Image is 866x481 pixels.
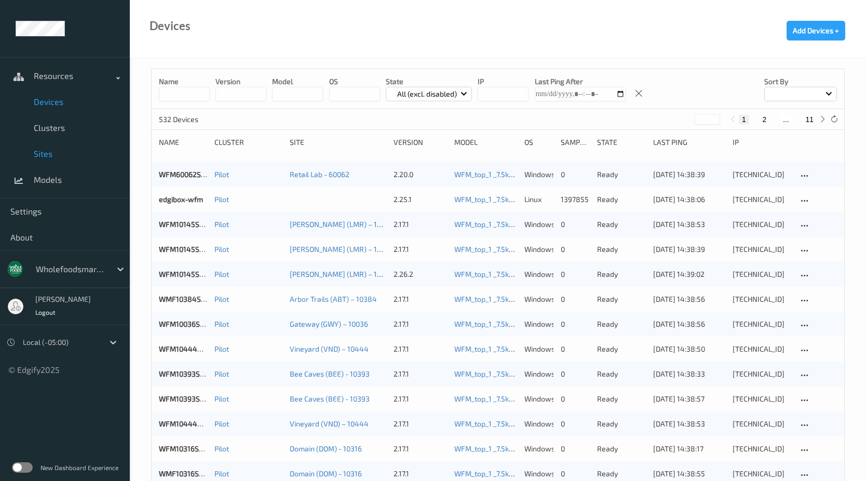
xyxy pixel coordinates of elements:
div: 2.17.1 [394,294,447,304]
div: 2.17.1 [394,344,447,354]
div: [TECHNICAL_ID] [733,319,791,329]
a: Pilot [214,444,229,453]
a: WFM10393SCL015 [159,394,219,403]
div: 2.17.1 [394,419,447,429]
a: Pilot [214,469,229,478]
p: ready [597,294,645,304]
p: ready [597,219,645,230]
div: 2.17.1 [394,469,447,479]
p: ready [597,419,645,429]
p: windows [524,394,553,404]
p: windows [524,344,553,354]
div: [TECHNICAL_ID] [733,294,791,304]
div: [TECHNICAL_ID] [733,419,791,429]
p: Last Ping After [535,76,626,87]
div: 0 [561,219,590,230]
p: Name [159,76,210,87]
div: 1397855 [561,194,590,205]
div: 2.17.1 [394,394,447,404]
a: Retail Lab - 60062 [290,170,349,179]
p: windows [524,294,553,304]
p: model [272,76,323,87]
button: Add Devices + [787,21,845,41]
div: [TECHNICAL_ID] [733,444,791,454]
a: [PERSON_NAME] (LMR) – 10145 [290,270,393,278]
p: ready [597,244,645,255]
div: Model [454,137,517,148]
a: WFM_top_1 _7.5k_Training [DATE] up-to-date [DATE] 11:12 [DATE] 11:12 Auto Save [454,444,716,453]
p: Sort by [764,76,837,87]
p: 532 Devices [159,114,237,125]
div: [DATE] 14:38:17 [653,444,726,454]
div: 0 [561,419,590,429]
a: WFM_top_1 _7.5k_Training [DATE] up-to-date [DATE] 11:12 [DATE] 11:12 Auto Save [454,469,716,478]
p: version [215,76,266,87]
div: [DATE] 14:39:02 [653,269,726,279]
div: [DATE] 14:38:33 [653,369,726,379]
div: [TECHNICAL_ID] [733,394,791,404]
p: ready [597,344,645,354]
a: WFM_top_1 _7.5k_Training [DATE] up-to-date [DATE] 11:12 [DATE] 11:12 Auto Save [454,270,716,278]
p: ready [597,194,645,205]
div: Last Ping [653,137,726,148]
p: linux [524,194,553,205]
a: Pilot [214,220,229,229]
button: 11 [802,115,817,124]
a: WFM10145SCL057 [159,220,219,229]
div: 0 [561,169,590,180]
a: WFM_top_1 _7.5k_Training [DATE] up-to-date [DATE] 11:12 [DATE] 11:12 Auto Save [454,295,716,303]
div: [TECHNICAL_ID] [733,369,791,379]
a: WFM10145SCL056 [159,245,220,253]
div: 2.17.1 [394,319,447,329]
div: 0 [561,244,590,255]
a: WFM10444SCL035 [159,344,222,353]
div: [DATE] 14:38:50 [653,344,726,354]
a: Pilot [214,295,229,303]
a: WFM10145SCL048 [159,270,221,278]
a: WFM_top_1 _7.5k_Training [DATE] up-to-date [DATE] 11:12 [DATE] 11:12 Auto Save [454,245,716,253]
button: 2 [759,115,769,124]
div: [TECHNICAL_ID] [733,344,791,354]
a: WFM_top_1 _7.5k_Training [DATE] up-to-date [DATE] 11:12 [DATE] 11:12 Auto Save [454,369,716,378]
div: [TECHNICAL_ID] [733,469,791,479]
p: windows [524,319,553,329]
button: 1 [739,115,749,124]
div: 0 [561,369,590,379]
a: Domain (DOM) - 10316 [290,469,362,478]
div: 0 [561,319,590,329]
a: Pilot [214,170,229,179]
p: windows [524,269,553,279]
a: WFM_top_1 _7.5k_Training [DATE] up-to-date [DATE] 11:12 [DATE] 11:12 Auto Save [454,170,716,179]
div: 0 [561,444,590,454]
div: 0 [561,344,590,354]
a: Pilot [214,419,229,428]
a: Pilot [214,369,229,378]
p: windows [524,369,553,379]
button: ... [780,115,792,124]
div: Devices [150,21,191,31]
p: windows [524,244,553,255]
div: version [394,137,447,148]
div: 2.17.1 [394,244,447,255]
p: All (excl. disabled) [394,89,461,99]
div: [DATE] 14:38:06 [653,194,726,205]
div: OS [524,137,553,148]
p: ready [597,444,645,454]
a: Domain (DOM) - 10316 [290,444,362,453]
div: [TECHNICAL_ID] [733,169,791,180]
a: Arbor Trails (ABT) – 10384 [290,295,377,303]
p: ready [597,394,645,404]
p: ready [597,269,645,279]
a: WFM_top_1 _7.5k_Training [DATE] up-to-date [DATE] 11:12 [DATE] 11:12 Auto Save [454,220,716,229]
div: [DATE] 14:38:53 [653,219,726,230]
p: windows [524,169,553,180]
a: Gateway (GWY) – 10036 [290,319,368,328]
a: edgibox-wfm [159,195,203,204]
a: Bee Caves (BEE) - 10393 [290,369,370,378]
div: 2.20.0 [394,169,447,180]
div: 2.26.2 [394,269,447,279]
a: [PERSON_NAME] (LMR) – 10145 [290,220,393,229]
div: 2.25.1 [394,194,447,205]
div: [DATE] 14:38:39 [653,244,726,255]
p: windows [524,219,553,230]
